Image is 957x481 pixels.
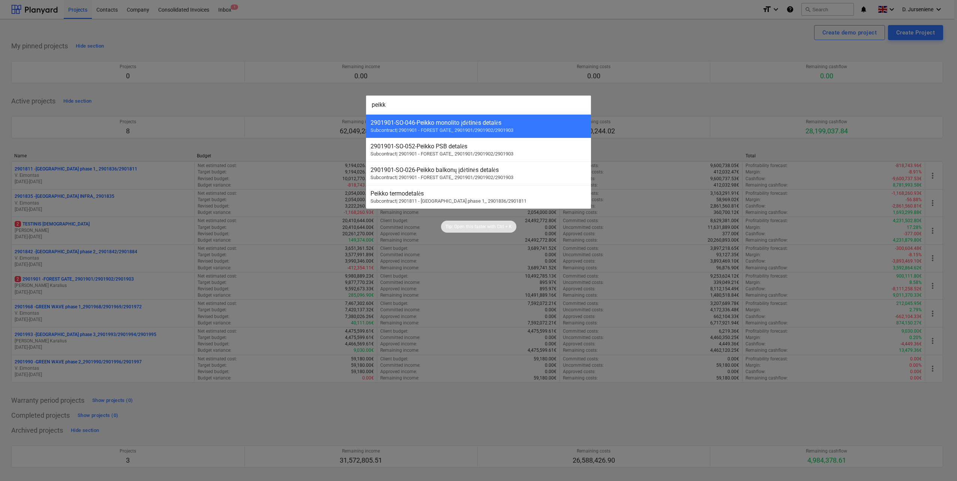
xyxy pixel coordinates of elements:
[366,185,591,209] div: Peikko termodetalėsSubcontract| 2901811 - [GEOGRAPHIC_DATA] phase 1_ 2901836/2901811
[497,224,512,230] p: Ctrl + K
[366,161,591,185] div: 2901901-SO-026-Peikko balkonų įdėtinės detalėsSubcontract| 2901901 - FOREST GATE_ 2901901/2901902...
[441,221,516,233] div: Tip:Open this faster withCtrl + K
[370,190,586,197] div: Peikko termodetalės
[454,224,496,230] p: Open this faster with
[370,151,513,157] span: Subcontract | 2901901 - FOREST GATE_ 2901901/2901902/2901903
[370,143,586,150] div: 2901901-SO-052 - Peikko PSB detalės
[370,166,586,173] div: 2901901-SO-026 - Peikko balkonų įdėtinės detalės
[919,445,957,481] iframe: Chat Widget
[370,175,513,180] span: Subcontract | 2901901 - FOREST GATE_ 2901901/2901902/2901903
[366,114,591,138] div: 2901901-SO-046-Peikko monolito įdėtinės detalėsSubcontract| 2901901 - FOREST GATE_ 2901901/290190...
[370,119,586,126] div: 2901901-SO-046 - Peikko monolito įdėtinės detalės
[445,224,453,230] p: Tip:
[366,96,591,114] input: Search for projects, line-items, subcontracts, valuations, subcontractors...
[370,127,513,133] span: Subcontract | 2901901 - FOREST GATE_ 2901901/2901902/2901903
[370,198,526,204] span: Subcontract | 2901811 - [GEOGRAPHIC_DATA] phase 1_ 2901836/2901811
[366,138,591,161] div: 2901901-SO-052-Peikko PSB detalėsSubcontract| 2901901 - FOREST GATE_ 2901901/2901902/2901903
